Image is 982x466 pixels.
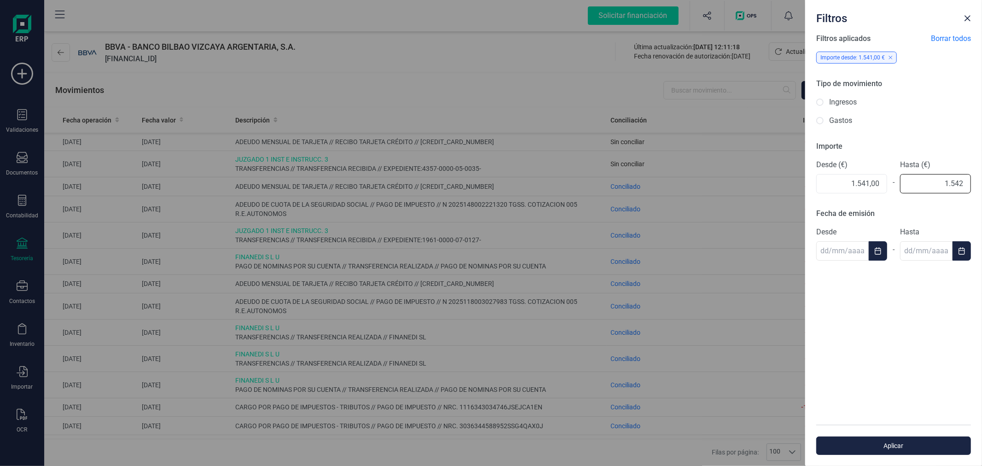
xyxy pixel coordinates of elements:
[816,79,882,88] span: Tipo de movimiento
[829,115,852,126] label: Gastos
[816,227,887,238] label: Desde
[816,142,843,151] span: Importe
[816,33,871,44] span: Filtros aplicados
[829,97,857,108] label: Ingresos
[816,437,971,455] button: Aplicar
[820,54,885,61] span: Importe desde: 1.541,00 €
[887,171,900,193] div: -
[869,241,887,261] button: Choose Date
[816,174,887,193] input: 0,00
[827,441,960,450] span: Aplicar
[816,241,869,261] input: dd/mm/aaaa
[931,33,971,44] span: Borrar todos
[953,241,971,261] button: Choose Date
[816,159,887,170] label: Desde (€)
[900,174,971,193] input: 1.541,00
[900,241,953,261] input: dd/mm/aaaa
[960,11,975,26] button: Close
[813,7,960,26] div: Filtros
[887,239,900,261] div: -
[816,209,875,218] span: Fecha de emisión
[900,227,971,238] label: Hasta
[900,159,971,170] label: Hasta (€)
